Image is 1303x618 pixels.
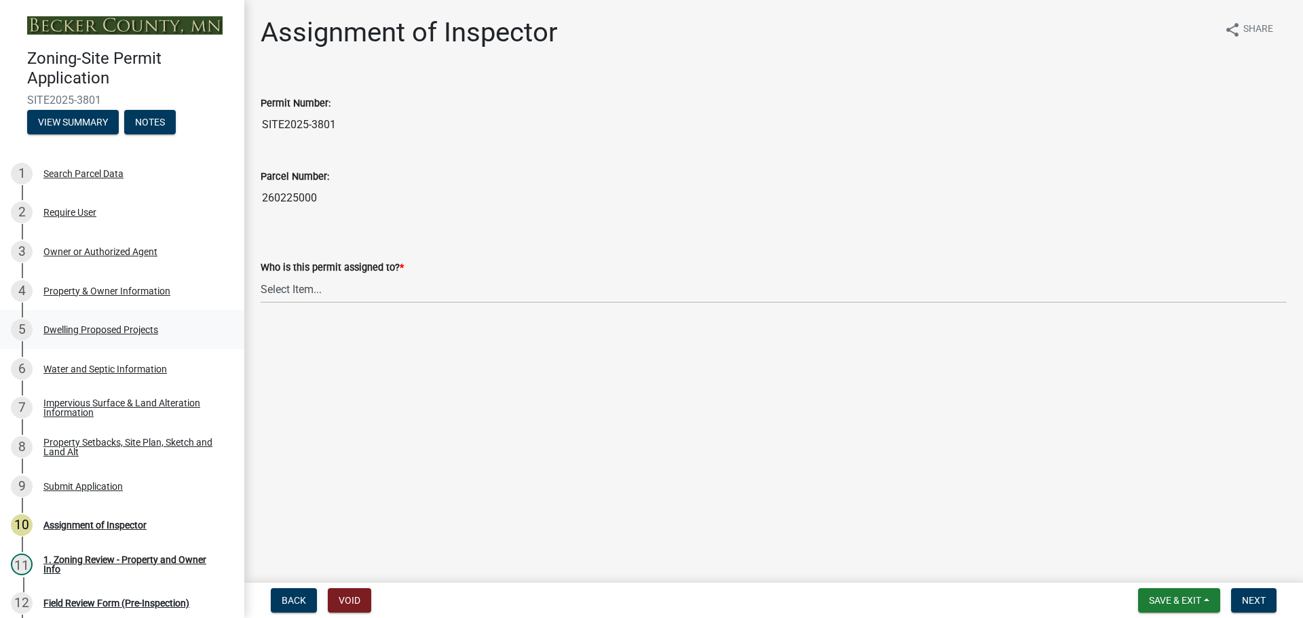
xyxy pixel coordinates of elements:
[1213,16,1284,43] button: shareShare
[1224,22,1241,38] i: share
[43,398,223,417] div: Impervious Surface & Land Alteration Information
[27,94,217,107] span: SITE2025-3801
[27,110,119,134] button: View Summary
[328,588,371,613] button: Void
[11,436,33,458] div: 8
[1242,595,1266,606] span: Next
[11,201,33,223] div: 2
[11,397,33,419] div: 7
[43,208,96,217] div: Require User
[124,117,176,128] wm-modal-confirm: Notes
[282,595,306,606] span: Back
[11,358,33,380] div: 6
[11,476,33,497] div: 9
[1231,588,1277,613] button: Next
[27,49,233,88] h4: Zoning-Site Permit Application
[43,598,189,608] div: Field Review Form (Pre-Inspection)
[43,482,123,491] div: Submit Application
[261,16,558,49] h1: Assignment of Inspector
[261,263,404,273] label: Who is this permit assigned to?
[271,588,317,613] button: Back
[261,99,331,109] label: Permit Number:
[1138,588,1220,613] button: Save & Exit
[261,172,329,182] label: Parcel Number:
[11,554,33,575] div: 11
[43,438,223,457] div: Property Setbacks, Site Plan, Sketch and Land Alt
[11,241,33,263] div: 3
[43,169,124,178] div: Search Parcel Data
[27,117,119,128] wm-modal-confirm: Summary
[1149,595,1201,606] span: Save & Exit
[11,514,33,536] div: 10
[43,325,158,334] div: Dwelling Proposed Projects
[11,592,33,614] div: 12
[11,163,33,185] div: 1
[43,247,157,256] div: Owner or Authorized Agent
[43,520,147,530] div: Assignment of Inspector
[11,280,33,302] div: 4
[124,110,176,134] button: Notes
[43,286,170,296] div: Property & Owner Information
[43,555,223,574] div: 1. Zoning Review - Property and Owner Info
[1243,22,1273,38] span: Share
[43,364,167,374] div: Water and Septic Information
[27,16,223,35] img: Becker County, Minnesota
[11,319,33,341] div: 5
